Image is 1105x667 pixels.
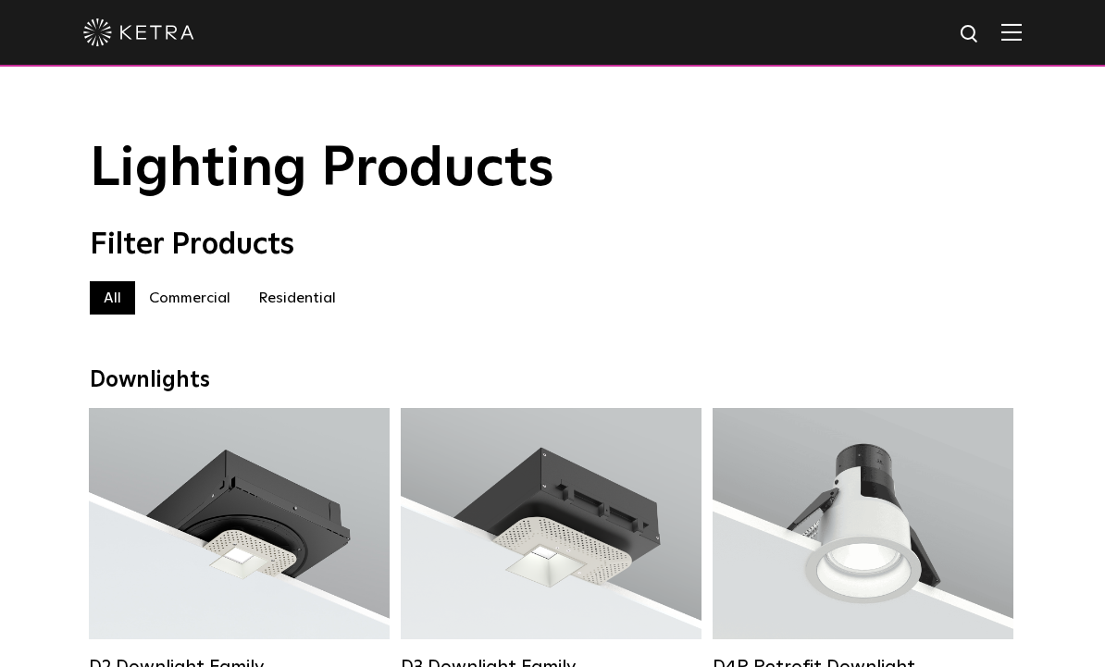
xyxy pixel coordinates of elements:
[90,142,554,197] span: Lighting Products
[90,367,1015,394] div: Downlights
[244,281,350,315] label: Residential
[83,19,194,46] img: ketra-logo-2019-white
[1001,23,1022,41] img: Hamburger%20Nav.svg
[135,281,244,315] label: Commercial
[90,228,1015,263] div: Filter Products
[959,23,982,46] img: search icon
[90,281,135,315] label: All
